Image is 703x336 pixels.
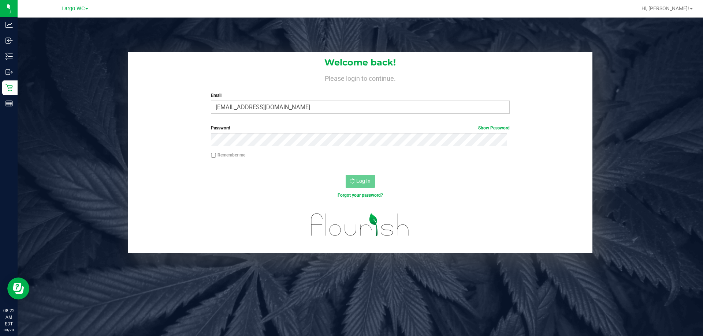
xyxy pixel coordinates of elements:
[211,125,230,131] span: Password
[5,100,13,107] inline-svg: Reports
[346,175,375,188] button: Log In
[7,278,29,299] iframe: Resource center
[211,152,245,158] label: Remember me
[3,307,14,327] p: 08:22 AM EDT
[3,327,14,333] p: 09/20
[5,53,13,60] inline-svg: Inventory
[5,37,13,44] inline-svg: Inbound
[128,73,592,82] h4: Please login to continue.
[128,58,592,67] h1: Welcome back!
[302,206,418,243] img: flourish_logo.svg
[338,193,383,198] a: Forgot your password?
[211,92,509,99] label: Email
[211,153,216,158] input: Remember me
[5,84,13,91] inline-svg: Retail
[356,178,371,184] span: Log In
[5,21,13,29] inline-svg: Analytics
[641,5,689,11] span: Hi, [PERSON_NAME]!
[478,125,510,131] a: Show Password
[62,5,85,12] span: Largo WC
[5,68,13,76] inline-svg: Outbound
